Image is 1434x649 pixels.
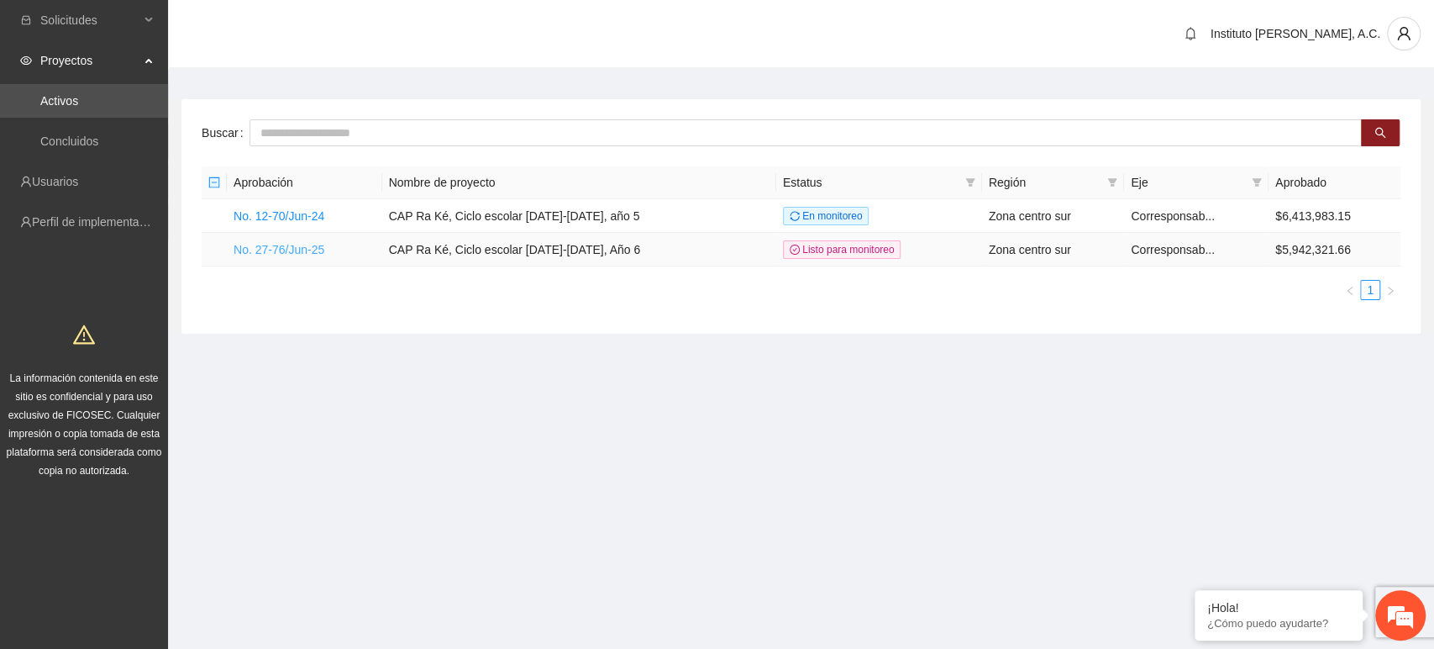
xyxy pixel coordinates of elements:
span: left [1345,286,1355,296]
div: ¡Hola! [1207,601,1350,615]
span: check-circle [790,245,800,255]
li: Next Page [1380,280,1400,300]
a: Activos [40,94,78,108]
span: filter [1104,170,1121,195]
li: 1 [1360,280,1380,300]
span: right [1385,286,1395,296]
button: left [1340,280,1360,300]
span: La información contenida en este sitio es confidencial y para uso exclusivo de FICOSEC. Cualquier... [7,372,162,477]
label: Buscar [202,119,250,146]
span: filter [1252,177,1262,187]
td: Zona centro sur [982,199,1125,233]
span: En monitoreo [783,207,869,225]
span: filter [1107,177,1117,187]
span: search [1374,127,1386,140]
span: Estatus [783,173,959,192]
th: Aprobación [227,166,382,199]
span: Listo para monitoreo [783,240,901,259]
button: right [1380,280,1400,300]
th: Nombre de proyecto [382,166,776,199]
td: CAP Ra Ké, Ciclo escolar [DATE]-[DATE], Año 6 [382,233,776,266]
a: Perfil de implementadora [32,215,163,229]
span: filter [962,170,979,195]
span: Corresponsab... [1131,209,1215,223]
span: filter [965,177,975,187]
a: 1 [1361,281,1379,299]
p: ¿Cómo puedo ayudarte? [1207,617,1350,630]
th: Aprobado [1269,166,1400,199]
span: inbox [20,14,32,26]
td: CAP Ra Ké, Ciclo escolar [DATE]-[DATE], año 5 [382,199,776,233]
span: Región [989,173,1101,192]
a: Usuarios [32,175,78,188]
span: filter [1248,170,1265,195]
li: Previous Page [1340,280,1360,300]
a: No. 12-70/Jun-24 [234,209,324,223]
button: user [1387,17,1421,50]
td: $6,413,983.15 [1269,199,1400,233]
a: No. 27-76/Jun-25 [234,243,324,256]
td: Zona centro sur [982,233,1125,266]
span: sync [790,211,800,221]
span: warning [73,324,95,346]
span: Instituto [PERSON_NAME], A.C. [1211,27,1380,40]
button: search [1361,119,1400,146]
td: $5,942,321.66 [1269,233,1400,266]
a: Concluidos [40,135,98,148]
span: eye [20,55,32,66]
span: Proyectos [40,44,139,77]
span: Corresponsab... [1131,243,1215,256]
span: Solicitudes [40,3,139,37]
span: bell [1178,27,1203,40]
span: minus-square [208,177,220,188]
span: Eje [1131,173,1245,192]
button: bell [1177,20,1204,47]
span: user [1388,26,1420,41]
